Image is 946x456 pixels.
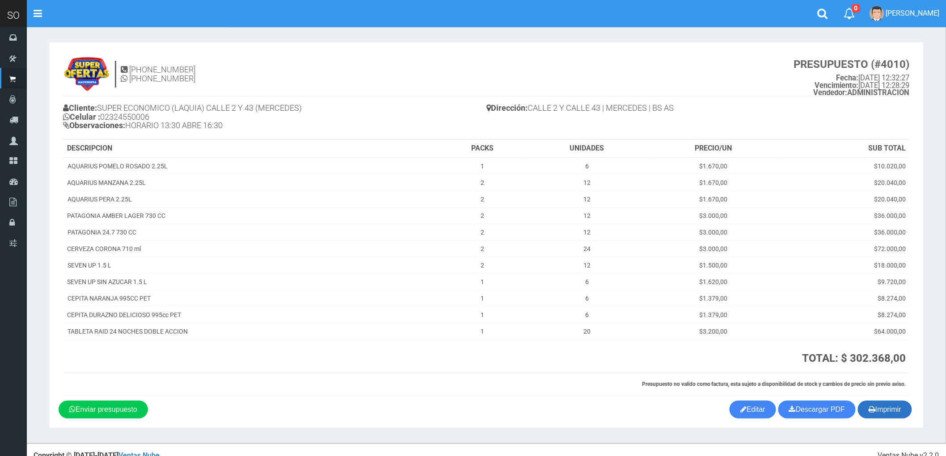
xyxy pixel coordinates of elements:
[526,175,648,191] td: 12
[778,224,910,241] td: $36.000,00
[63,323,439,340] td: TABLETA RAID 24 NOCHES DOBLE ACCION
[858,401,912,418] button: Imprimir
[439,158,526,175] td: 1
[63,175,439,191] td: AQUARIUS MANZANA 2.25L
[121,65,195,83] h4: [PHONE_NUMBER] [PHONE_NUMBER]
[63,307,439,323] td: CEPITA DURAZNO DELICIOSO 995cc PET
[794,58,910,71] strong: PRESUPUESTO (#4010)
[439,290,526,307] td: 1
[63,140,439,158] th: DESCRIPCION
[59,401,148,418] a: Enviar presupuesto
[778,158,910,175] td: $10.020,00
[814,88,910,97] b: ADMINISTRACION
[63,112,100,121] b: Celular :
[63,290,439,307] td: CEPITA NARANJA 995CC PET
[76,406,137,413] span: Enviar presupuesto
[63,257,439,274] td: SEVEN UP 1.5 L
[439,175,526,191] td: 2
[439,208,526,224] td: 2
[648,140,778,158] th: PRECIO/UN
[778,290,910,307] td: $8.274,00
[486,103,528,113] b: Dirección:
[526,257,648,274] td: 12
[63,224,439,241] td: PATAGONIA 24.7 730 CC
[852,4,860,13] span: 0
[526,208,648,224] td: 12
[802,352,906,364] strong: TOTAL: $ 302.368,00
[648,241,778,257] td: $3.000,00
[870,6,884,21] img: User Image
[526,323,648,340] td: 20
[648,175,778,191] td: $1.670,00
[778,140,910,158] th: SUB TOTAL
[778,191,910,208] td: $20.040,00
[814,88,848,97] strong: Vendedor:
[648,323,778,340] td: $3.200,00
[778,208,910,224] td: $36.000,00
[439,307,526,323] td: 1
[439,274,526,290] td: 1
[63,56,110,92] img: 9k=
[648,224,778,241] td: $3.000,00
[63,121,125,130] b: Observaciones:
[778,274,910,290] td: $9.720,00
[778,323,910,340] td: $64.000,00
[526,307,648,323] td: 6
[526,224,648,241] td: 12
[63,274,439,290] td: SEVEN UP SIN AZUCAR 1.5 L
[526,241,648,257] td: 24
[439,241,526,257] td: 2
[63,241,439,257] td: CERVEZA CORONA 710 ml
[526,274,648,290] td: 6
[439,323,526,340] td: 1
[648,290,778,307] td: $1.379,00
[815,81,859,90] strong: Vencimiento:
[648,307,778,323] td: $1.379,00
[526,158,648,175] td: 6
[648,158,778,175] td: $1.670,00
[778,257,910,274] td: $18.000,00
[63,103,97,113] b: Cliente:
[648,274,778,290] td: $1.620,00
[778,307,910,323] td: $8.274,00
[63,101,486,134] h4: SUPER ECONOMICO (LAQUIA) CALLE 2 Y 43 (MERCEDES) 02324550006 HORARIO 13:30 ABRE 16:30
[486,101,910,117] h4: CALLE 2 Y CALLE 43 | MERCEDES | BS AS
[778,241,910,257] td: $72.000,00
[778,175,910,191] td: $20.040,00
[526,290,648,307] td: 6
[648,208,778,224] td: $3.000,00
[794,59,910,97] small: [DATE] 12:32:27 [DATE] 12:28:29
[63,208,439,224] td: PATAGONIA AMBER LAGER 730 CC
[63,191,439,208] td: AQUARIUS PERA 2.25L
[730,401,776,418] a: Editar
[836,74,859,82] strong: Fecha:
[648,257,778,274] td: $1.500,00
[439,191,526,208] td: 2
[526,191,648,208] td: 12
[648,191,778,208] td: $1.670,00
[63,158,439,175] td: AQUARIUS POMELO ROSADO 2.25L
[439,257,526,274] td: 2
[526,140,648,158] th: UNIDADES
[642,381,906,387] strong: Presupuesto no valido como factura, esta sujeto a disponibilidad de stock y cambios de precio sin...
[439,224,526,241] td: 2
[778,401,856,418] a: Descargar PDF
[886,9,940,17] span: [PERSON_NAME]
[439,140,526,158] th: PACKS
